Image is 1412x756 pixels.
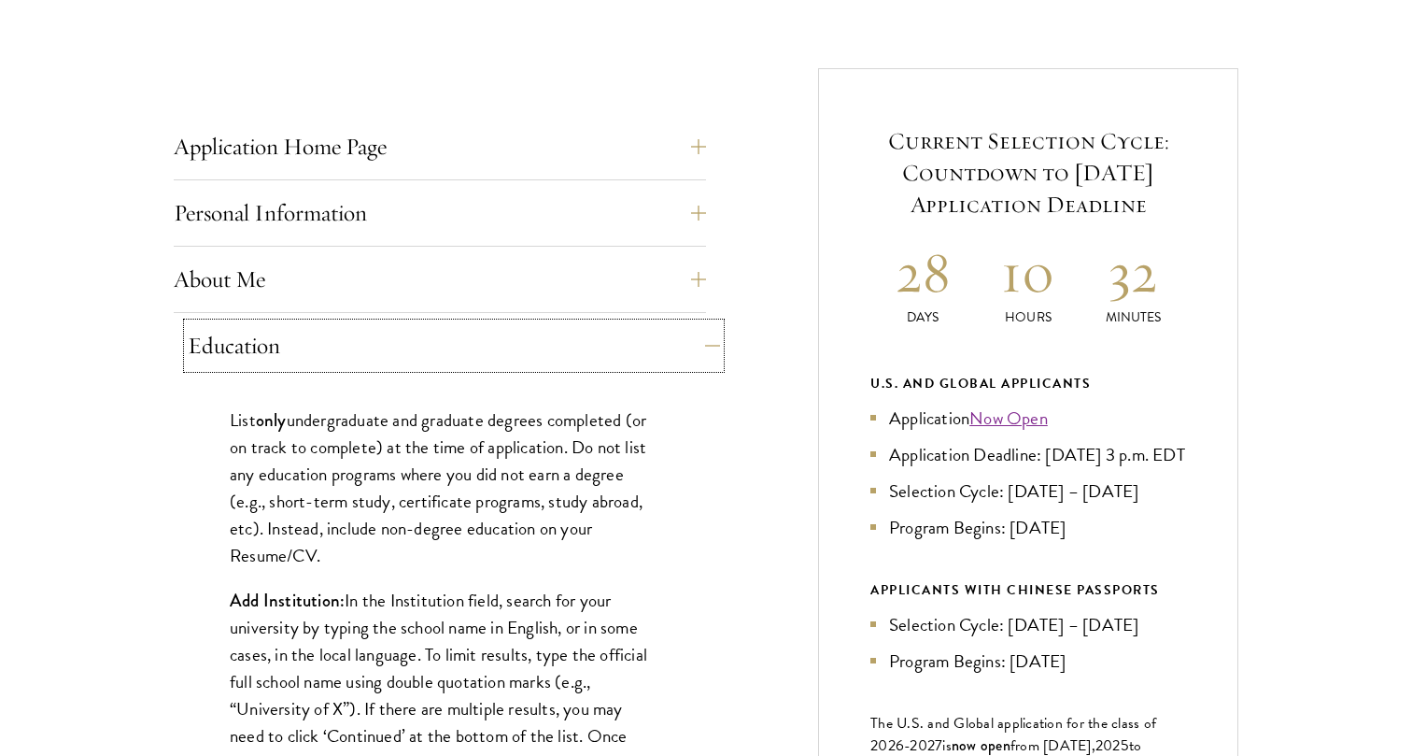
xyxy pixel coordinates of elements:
[870,237,976,307] h2: 28
[870,405,1186,432] li: Application
[870,478,1186,505] li: Selection Cycle: [DATE] – [DATE]
[976,307,1081,327] p: Hours
[174,191,706,235] button: Personal Information
[230,588,345,613] strong: Add Institution:
[952,735,1010,756] span: now open
[976,237,1081,307] h2: 10
[870,372,1186,395] div: U.S. and Global Applicants
[230,407,650,569] p: List undergraduate and graduate degrees completed (or on track to complete) at the time of applic...
[188,323,720,368] button: Education
[870,307,976,327] p: Days
[870,125,1186,221] h5: Current Selection Cycle: Countdown to [DATE] Application Deadline
[174,124,706,169] button: Application Home Page
[256,407,287,433] strong: only
[870,578,1186,602] div: APPLICANTS WITH CHINESE PASSPORTS
[174,257,706,302] button: About Me
[1080,237,1186,307] h2: 32
[870,441,1186,468] li: Application Deadline: [DATE] 3 p.m. EDT
[1080,307,1186,327] p: Minutes
[870,514,1186,541] li: Program Begins: [DATE]
[870,611,1186,638] li: Selection Cycle: [DATE] – [DATE]
[870,648,1186,675] li: Program Begins: [DATE]
[969,405,1048,432] a: Now Open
